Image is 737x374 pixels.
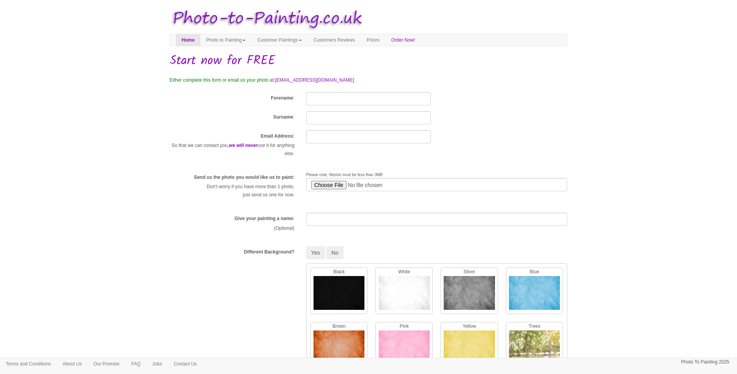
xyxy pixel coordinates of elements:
a: Customers Reviews [308,34,361,46]
label: Surname [273,114,293,121]
span: Either complete this form or email us your photo at: [170,77,275,83]
label: Email Address: [261,133,294,140]
img: Pink [379,330,430,368]
a: Contact Us [168,358,202,370]
a: Our Promise [87,358,125,370]
p: Yellow [441,322,498,330]
button: No [326,246,343,259]
em: we will never [229,143,258,148]
button: Yes [306,246,325,259]
div: : [164,92,300,103]
p: Pink [376,322,432,330]
p: White [376,268,432,276]
label: Forename [271,95,293,101]
img: Black [314,276,364,314]
img: Trees [509,330,560,368]
label: Send us the photo you would like us to paint: [194,174,294,181]
img: Photo to Painting [166,4,365,34]
p: So that we can contact you, use it for anything else. [170,142,294,158]
p: Photo To Painting 2025 [681,358,729,366]
p: Silver [441,268,498,276]
a: Jobs [146,358,168,370]
p: Black [311,268,368,276]
p: Brown [311,322,368,330]
a: Order Now! [385,34,421,46]
label: Give your painting a name: [235,215,294,222]
a: Photo to Painting [200,34,251,46]
p: (Optional) [170,224,294,232]
a: Customer Paintings [251,34,308,46]
h1: Start now for FREE [170,54,568,68]
a: [EMAIL_ADDRESS][DOMAIN_NAME] [275,77,354,83]
img: Blue [509,276,560,314]
img: Brown [314,330,364,368]
p: Blue [506,268,563,276]
img: Silver [444,276,495,314]
div: : [164,111,300,122]
a: FAQ [125,358,146,370]
a: Home [176,34,200,46]
a: Prices [361,34,385,46]
img: Yellow [444,330,495,368]
img: White [379,276,430,314]
span: Please note, filesize must be less than 3MB [306,173,383,177]
p: Don't worry if you have more than 1 photo, just send us one for now. [170,183,294,199]
label: Different Background? [244,249,294,255]
p: Trees [506,322,563,330]
a: About Us [57,358,87,370]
